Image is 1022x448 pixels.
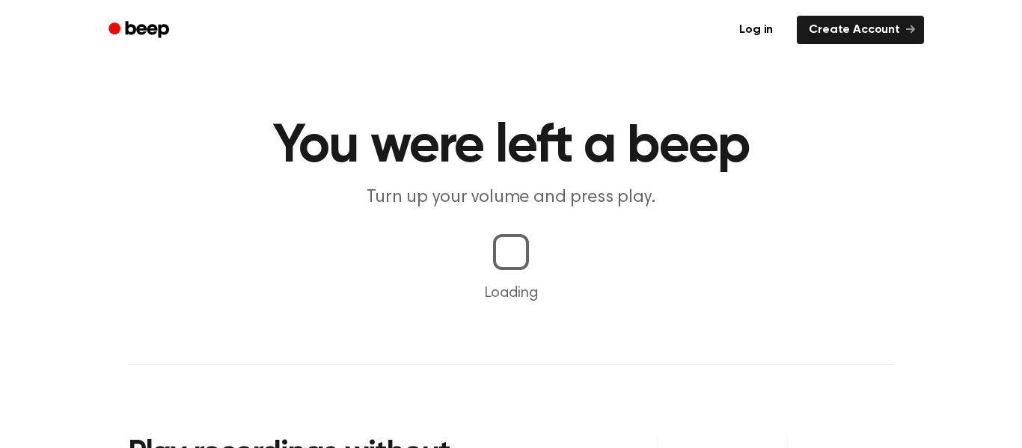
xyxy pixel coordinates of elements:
[224,185,798,210] p: Turn up your volume and press play.
[128,120,894,174] h1: You were left a beep
[98,16,183,45] a: Beep
[797,16,924,44] a: Create Account
[724,13,788,47] a: Log in
[18,282,1004,304] p: Loading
